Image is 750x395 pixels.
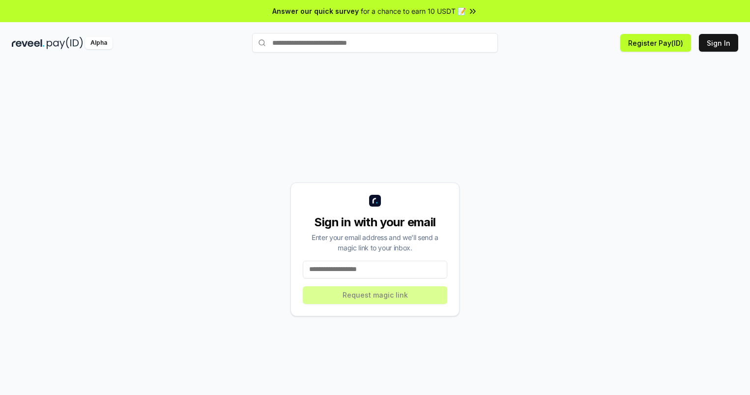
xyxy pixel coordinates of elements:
button: Sign In [699,34,738,52]
button: Register Pay(ID) [620,34,691,52]
span: Answer our quick survey [272,6,359,16]
img: reveel_dark [12,37,45,49]
span: for a chance to earn 10 USDT 📝 [361,6,466,16]
div: Enter your email address and we’ll send a magic link to your inbox. [303,232,447,253]
div: Alpha [85,37,113,49]
div: Sign in with your email [303,214,447,230]
img: pay_id [47,37,83,49]
img: logo_small [369,195,381,207]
